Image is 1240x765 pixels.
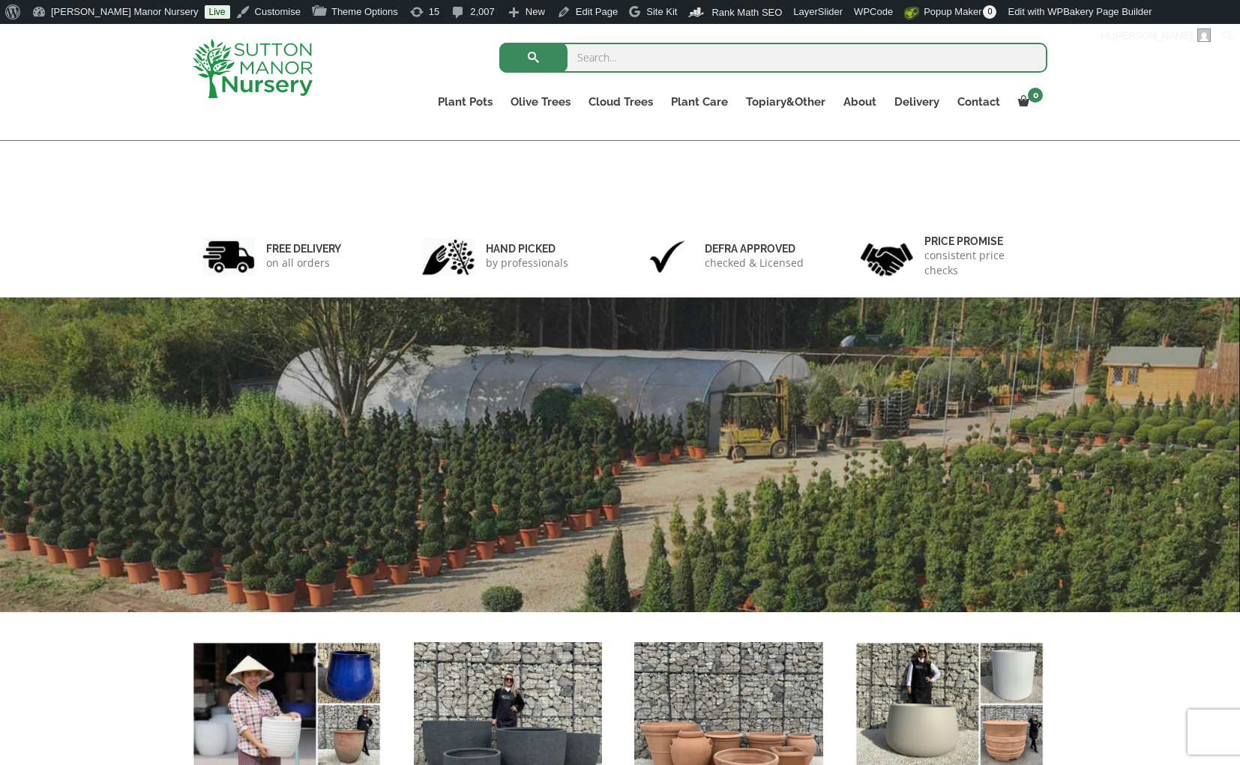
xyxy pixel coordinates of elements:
a: Contact [948,91,1009,112]
img: 3.jpg [641,238,693,276]
span: 0 [983,5,996,19]
p: checked & Licensed [705,255,804,270]
h6: Defra approved [705,242,804,255]
a: Hi, [1095,24,1217,48]
h6: FREE DELIVERY [266,242,341,255]
img: logo [193,39,313,98]
span: 0 [1028,88,1043,103]
a: 0 [1009,91,1047,112]
span: Rank Math SEO [711,7,782,18]
a: Plant Pots [429,91,502,112]
p: by professionals [486,255,568,270]
p: consistent price checks [924,248,1038,278]
span: Site Kit [646,6,677,17]
a: Olive Trees [502,91,580,112]
a: Live [205,5,230,19]
a: Delivery [885,91,948,112]
a: Plant Care [662,91,737,112]
img: 4.jpg [861,234,913,279]
input: Search... [499,43,1047,73]
h6: Price promise [924,235,1038,248]
a: Topiary&Other [737,91,834,112]
a: About [834,91,885,112]
p: on all orders [266,255,341,270]
h6: hand picked [486,242,568,255]
img: 1.jpg [202,238,255,276]
a: Cloud Trees [580,91,662,112]
img: 2.jpg [422,238,475,276]
span: [PERSON_NAME] [1113,30,1193,41]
